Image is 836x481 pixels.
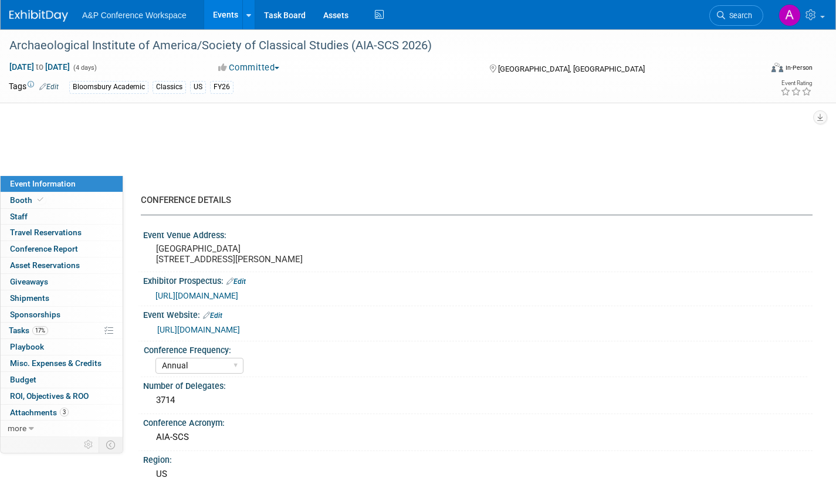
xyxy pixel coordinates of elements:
[152,428,804,446] div: AIA-SCS
[1,225,123,240] a: Travel Reservations
[60,408,69,416] span: 3
[1,323,123,338] a: Tasks17%
[143,306,813,321] div: Event Website:
[210,81,233,93] div: FY26
[69,81,148,93] div: Bloomsbury Academic
[1,176,123,192] a: Event Information
[1,405,123,421] a: Attachments3
[9,326,48,335] span: Tasks
[143,272,813,287] div: Exhibitor Prospectus:
[779,4,801,26] img: Amanda Oney
[157,325,240,334] a: [URL][DOMAIN_NAME]
[10,277,48,286] span: Giveaways
[143,451,813,466] div: Region:
[1,241,123,257] a: Conference Report
[190,81,206,93] div: US
[99,437,123,452] td: Toggle Event Tabs
[72,64,97,72] span: (4 days)
[226,277,246,286] a: Edit
[10,195,46,205] span: Booth
[10,260,80,270] span: Asset Reservations
[1,307,123,323] a: Sponsorships
[143,414,813,429] div: Conference Acronym:
[152,391,804,409] div: 3714
[1,290,123,306] a: Shipments
[1,339,123,355] a: Playbook
[498,65,645,73] span: [GEOGRAPHIC_DATA], [GEOGRAPHIC_DATA]
[10,212,28,221] span: Staff
[1,192,123,208] a: Booth
[780,80,812,86] div: Event Rating
[143,377,813,392] div: Number of Delegates:
[725,11,752,20] span: Search
[693,61,813,79] div: Event Format
[10,293,49,303] span: Shipments
[10,244,78,253] span: Conference Report
[1,274,123,290] a: Giveaways
[10,391,89,401] span: ROI, Objectives & ROO
[771,63,783,72] img: Format-Inperson.png
[79,437,99,452] td: Personalize Event Tab Strip
[10,310,60,319] span: Sponsorships
[203,311,222,320] a: Edit
[8,424,26,433] span: more
[1,388,123,404] a: ROI, Objectives & ROO
[9,10,68,22] img: ExhibitDay
[10,408,69,417] span: Attachments
[214,62,284,74] button: Committed
[1,209,123,225] a: Staff
[1,421,123,436] a: more
[153,81,186,93] div: Classics
[10,342,44,351] span: Playbook
[39,83,59,91] a: Edit
[709,5,763,26] a: Search
[1,258,123,273] a: Asset Reservations
[9,62,70,72] span: [DATE] [DATE]
[38,197,43,203] i: Booth reservation complete
[32,326,48,335] span: 17%
[144,341,807,356] div: Conference Frequency:
[785,63,813,72] div: In-Person
[9,80,59,94] td: Tags
[10,179,76,188] span: Event Information
[1,355,123,371] a: Misc. Expenses & Credits
[1,372,123,388] a: Budget
[34,62,45,72] span: to
[156,243,409,265] pre: [GEOGRAPHIC_DATA] [STREET_ADDRESS][PERSON_NAME]
[82,11,187,20] span: A&P Conference Workspace
[143,226,813,241] div: Event Venue Address:
[141,194,804,206] div: CONFERENCE DETAILS
[10,375,36,384] span: Budget
[155,291,238,300] a: [URL][DOMAIN_NAME]
[10,358,101,368] span: Misc. Expenses & Credits
[10,228,82,237] span: Travel Reservations
[5,35,744,56] div: Archaeological Institute of America/Society of Classical Studies (AIA-SCS 2026)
